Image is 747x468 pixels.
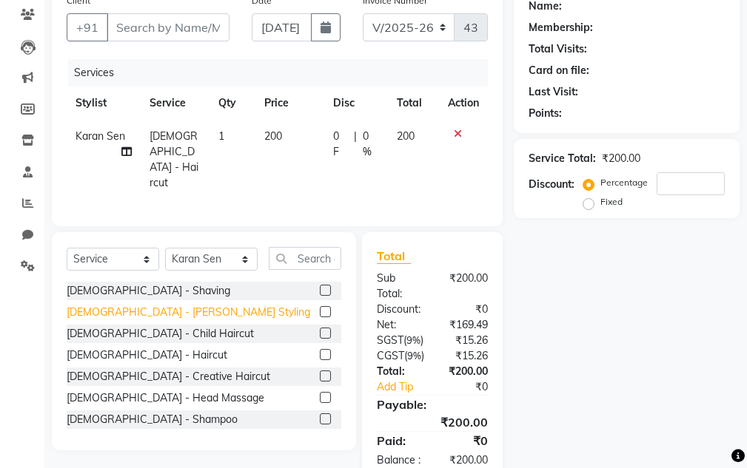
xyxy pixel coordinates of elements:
div: Membership: [529,20,593,35]
div: Total Visits: [529,41,587,57]
span: 9% [406,334,421,346]
span: 1 [218,129,224,143]
div: [DEMOGRAPHIC_DATA] - Child Haircut [67,326,254,342]
span: 200 [264,129,282,143]
div: ₹15.26 [435,333,499,348]
th: Stylist [67,87,141,120]
div: Discount: [529,177,575,192]
div: Service Total: [529,151,596,166]
div: [DEMOGRAPHIC_DATA] - Shampoo [67,412,238,427]
div: Balance : [366,452,432,468]
div: ₹0 [432,432,499,450]
div: Sub Total: [366,271,432,302]
span: [DEMOGRAPHIC_DATA] - Haircut [150,129,198,189]
div: ₹200.00 [432,364,499,379]
div: Net: [366,317,432,333]
div: ₹200.00 [432,452,499,468]
div: ( ) [366,333,435,348]
span: CGST [377,349,404,362]
span: SGST [377,333,403,347]
span: | [354,129,357,160]
div: [DEMOGRAPHIC_DATA] - Shaving [67,283,230,299]
div: ( ) [366,348,435,364]
th: Price [255,87,325,120]
a: Add Tip [366,379,443,395]
span: 0 % [363,129,380,160]
label: Fixed [600,195,623,208]
div: ₹200.00 [432,271,499,302]
th: Qty [210,87,255,120]
div: Paid: [366,432,432,450]
input: Search or Scan [269,247,341,270]
div: ₹15.26 [435,348,499,364]
div: Payable: [366,396,499,413]
div: [DEMOGRAPHIC_DATA] - [PERSON_NAME] Styling [67,305,310,320]
th: Service [141,87,210,120]
span: 200 [397,129,415,143]
div: ₹0 [432,302,499,317]
div: Discount: [366,302,432,317]
div: Last Visit: [529,84,578,100]
div: ₹0 [443,379,499,395]
div: ₹169.49 [432,317,499,333]
span: 9% [407,350,421,362]
div: ₹200.00 [366,413,499,431]
div: [DEMOGRAPHIC_DATA] - Creative Haircut [67,369,270,384]
input: Search by Name/Mobile/Email/Code [107,13,230,41]
label: Percentage [600,176,648,189]
div: ₹200.00 [602,151,640,166]
span: Total [377,248,411,264]
button: +91 [67,13,108,41]
th: Action [439,87,488,120]
th: Disc [324,87,388,120]
span: 0 F [333,129,347,160]
div: Total: [366,364,432,379]
div: [DEMOGRAPHIC_DATA] - Haircut [67,347,227,363]
th: Total [388,87,439,120]
div: Services [68,59,499,87]
div: Card on file: [529,63,589,78]
div: [DEMOGRAPHIC_DATA] - Head Massage [67,390,264,406]
div: Points: [529,106,562,121]
span: Karan Sen [76,129,125,143]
